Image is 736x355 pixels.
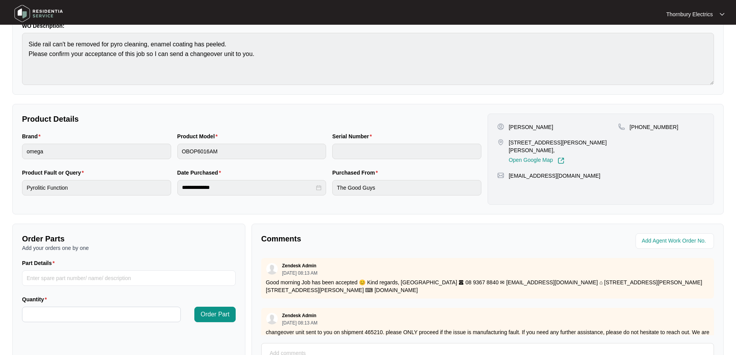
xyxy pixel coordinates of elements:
[22,244,236,252] p: Add your orders one by one
[201,310,229,319] span: Order Part
[177,144,326,159] input: Product Model
[332,132,375,140] label: Serial Number
[22,144,171,159] input: Brand
[332,180,481,195] input: Purchased From
[266,279,709,294] p: Good morning Job has been accepted 😊 Kind regards, [GEOGRAPHIC_DATA] 🕿 08 9367 8840 ✉ [EMAIL_ADDR...
[558,157,564,164] img: Link-External
[497,139,504,146] img: map-pin
[282,321,318,325] p: [DATE] 08:13 AM
[22,233,236,244] p: Order Parts
[509,139,618,154] p: [STREET_ADDRESS][PERSON_NAME][PERSON_NAME],
[266,313,278,324] img: user.svg
[22,33,714,85] textarea: Side rail can't be removed for pyro cleaning, enamel coating has peeled. Please confirm your acce...
[177,169,224,177] label: Date Purchased
[194,307,236,322] button: Order Part
[509,172,600,180] p: [EMAIL_ADDRESS][DOMAIN_NAME]
[332,144,481,159] input: Serial Number
[630,123,678,131] p: [PHONE_NUMBER]
[182,183,315,192] input: Date Purchased
[642,236,709,246] input: Add Agent Work Order No.
[266,328,709,344] p: changeover unit sent to you on shipment 465210. please ONLY proceed if the issue is manufacturing...
[22,296,50,303] label: Quantity
[282,313,316,319] p: Zendesk Admin
[261,233,482,244] p: Comments
[22,270,236,286] input: Part Details
[618,123,625,130] img: map-pin
[22,307,180,322] input: Quantity
[22,132,44,140] label: Brand
[177,132,221,140] label: Product Model
[282,271,318,275] p: [DATE] 08:13 AM
[497,123,504,130] img: user-pin
[720,12,724,16] img: dropdown arrow
[332,169,381,177] label: Purchased From
[22,169,87,177] label: Product Fault or Query
[282,263,316,269] p: Zendesk Admin
[22,114,481,124] p: Product Details
[666,10,713,18] p: Thornbury Electrics
[509,157,564,164] a: Open Google Map
[509,123,553,131] p: [PERSON_NAME]
[497,172,504,179] img: map-pin
[266,263,278,275] img: user.svg
[22,259,58,267] label: Part Details
[12,2,66,25] img: residentia service logo
[22,180,171,195] input: Product Fault or Query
